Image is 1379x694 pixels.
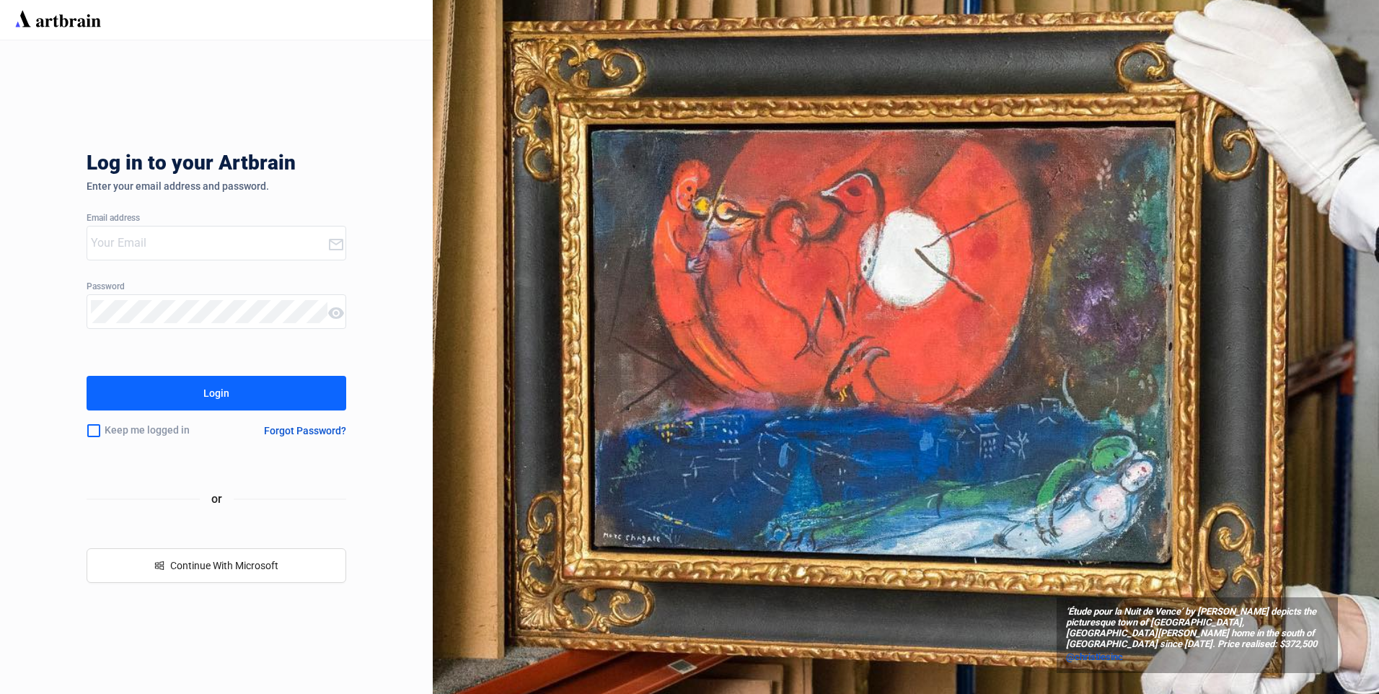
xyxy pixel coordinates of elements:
[87,416,229,446] div: Keep me logged in
[200,490,234,508] span: or
[203,382,229,405] div: Login
[87,180,346,192] div: Enter your email address and password.
[1066,650,1329,664] a: @christiesinc
[87,376,346,410] button: Login
[87,548,346,583] button: windowsContinue With Microsoft
[154,561,164,571] span: windows
[264,425,346,436] div: Forgot Password?
[170,560,278,571] span: Continue With Microsoft
[87,151,519,180] div: Log in to your Artbrain
[1066,651,1123,662] span: @christiesinc
[91,232,327,255] input: Your Email
[87,214,346,224] div: Email address
[1066,607,1329,650] span: ‘Étude pour la Nuit de Vence’ by [PERSON_NAME] depicts the picturesque town of [GEOGRAPHIC_DATA],...
[87,282,346,292] div: Password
